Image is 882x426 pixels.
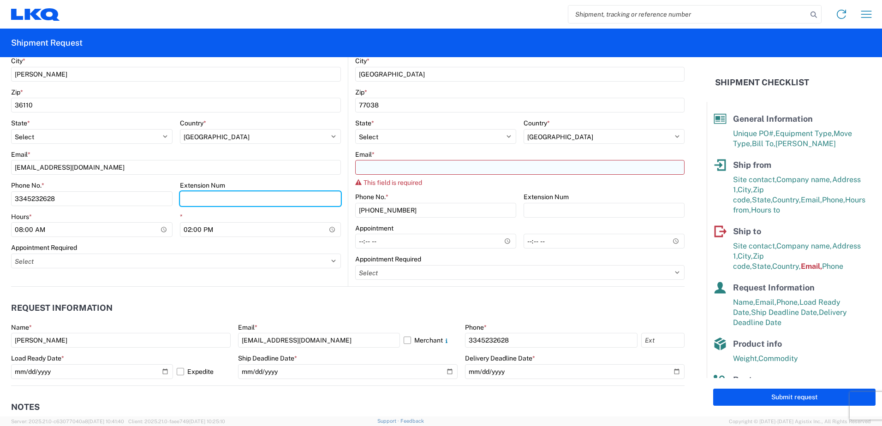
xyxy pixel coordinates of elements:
span: Country, [772,262,801,271]
span: This field is required [364,179,422,186]
span: State, [752,195,772,204]
span: Hours to [751,206,780,214]
a: Support [377,418,400,424]
span: Ship to [733,226,761,236]
span: Phone, [822,195,845,204]
span: Bill To, [752,139,775,148]
span: [PERSON_NAME] [775,139,836,148]
label: Appointment [355,224,393,232]
label: Zip [11,88,23,96]
span: Site contact, [733,242,776,250]
label: Phone No. [11,181,44,189]
span: [DATE] 10:25:10 [189,419,225,424]
label: Phone No. [355,193,388,201]
span: Country, [772,195,801,204]
input: Ext [641,333,685,348]
span: Unique PO#, [733,129,775,138]
label: Expedite [177,364,231,379]
label: Merchant [404,333,458,348]
label: Extension Num [180,181,225,189]
label: Country [180,119,206,127]
span: Route [733,375,757,385]
h2: Notes [11,402,40,412]
span: State, [752,262,772,271]
h2: Request Information [11,303,113,313]
span: Phone, [776,298,799,307]
span: Company name, [776,242,832,250]
label: Email [355,150,375,159]
label: Extension Num [524,193,569,201]
h2: Shipment Checklist [715,77,809,88]
span: Ship Deadline Date, [751,308,819,317]
label: Email [11,150,30,159]
span: Commodity [758,354,798,363]
label: Zip [355,88,367,96]
span: Company name, [776,175,832,184]
a: Feedback [400,418,424,424]
label: Hours [11,213,32,221]
label: City [355,57,369,65]
span: Email, [801,195,822,204]
label: Appointment Required [355,255,421,263]
span: Email, [755,298,776,307]
button: Submit request [713,389,876,406]
span: [DATE] 10:41:40 [88,419,124,424]
span: Client: 2025.21.0-faee749 [128,419,225,424]
label: State [11,119,30,127]
input: Shipment, tracking or reference number [568,6,807,23]
span: City, [738,185,753,194]
label: Load Ready Date [11,354,64,362]
h2: Shipment Request [11,37,83,48]
span: Ship from [733,160,771,170]
span: Email, [801,262,822,271]
span: Equipment Type, [775,129,834,138]
span: Request Information [733,283,815,292]
label: Ship Deadline Date [238,354,297,362]
label: Email [238,323,257,331]
span: Site contact, [733,175,776,184]
span: Phone [822,262,843,271]
span: Copyright © [DATE]-[DATE] Agistix Inc., All Rights Reserved [729,417,871,426]
span: City, [738,252,753,260]
label: City [11,57,25,65]
span: Product info [733,339,782,349]
label: Phone [465,323,487,331]
label: Delivery Deadline Date [465,354,535,362]
span: General Information [733,114,813,124]
label: Name [11,323,32,331]
span: Weight, [733,354,758,363]
label: Country [524,119,550,127]
span: Name, [733,298,755,307]
span: Server: 2025.21.0-c63077040a8 [11,419,124,424]
label: Appointment Required [11,243,77,252]
label: State [355,119,374,127]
